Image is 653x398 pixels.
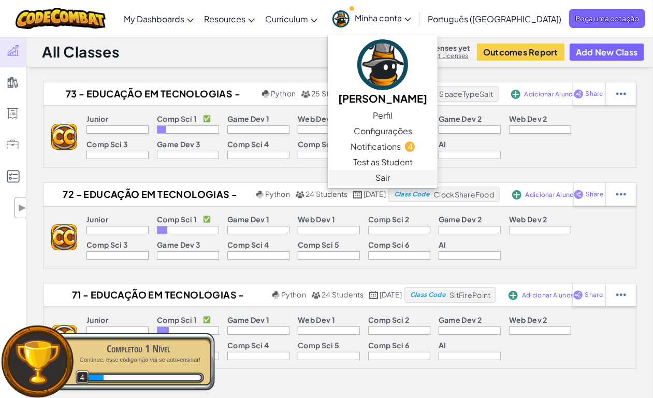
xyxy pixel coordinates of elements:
img: calendar.svg [369,291,379,299]
span: ClockShareFood [433,190,494,199]
span: Adicionar Alunos [526,192,577,198]
p: AI [439,140,446,148]
p: Comp Sci 6 [368,341,409,349]
span: Adicionar Alunos [522,292,574,298]
a: My Dashboards [119,5,199,33]
img: avatar [332,10,350,27]
span: Share [586,91,603,97]
img: logo [51,224,77,250]
p: Comp Sci 1 [157,215,197,223]
a: Perfil [328,108,438,123]
img: IconStudentEllipsis.svg [616,290,626,300]
a: Sair [328,170,438,186]
p: Game Dev 2 [439,215,482,223]
img: IconShare_Purple.svg [574,190,584,199]
a: Peça uma cotação [569,9,645,28]
img: logo [51,325,77,351]
span: [DATE] [364,189,386,198]
h2: 73 - EDUCAÇÃO EM TECNOLOGIAS - 2025 [43,86,259,102]
span: Python [271,89,296,98]
span: ▶ [18,200,26,215]
a: Configurações [328,123,438,139]
a: Test as Student [328,154,438,170]
p: Comp Sci 4 [227,140,269,148]
a: Curriculum [260,5,323,33]
a: [PERSON_NAME] [328,38,438,108]
p: Comp Sci 2 [368,316,409,324]
span: Adicionar Alunos [525,91,576,97]
img: avatar [357,39,408,90]
p: Comp Sci 1 [157,316,197,324]
h2: 72 - EDUCAÇÃO EM TECNOLOGIAS - 2025 [43,187,254,202]
h1: All Classes [42,42,119,62]
h5: [PERSON_NAME] [338,90,427,106]
p: Comp Sci 5 [298,240,339,249]
span: No licenses yet [415,44,470,52]
a: Notifications4 [328,139,438,154]
a: 71 - EDUCAÇÃO EM TECNOLOGIAS - 2025 Python 24 Students [DATE] [43,287,404,303]
p: Comp Sci 5 [298,140,339,148]
button: Outcomes Report [477,44,564,61]
p: AI [439,240,446,249]
span: Python [281,290,306,299]
img: MultipleUsers.png [311,291,321,299]
span: SitFirePoint [449,290,490,300]
p: Web Dev 2 [509,115,547,123]
p: Game Dev 1 [227,316,269,324]
img: python.png [256,191,264,198]
img: python.png [272,291,280,299]
img: IconAddStudents.svg [509,291,518,300]
img: calendar.svg [353,191,362,198]
a: Português ([GEOGRAPHIC_DATA]) [423,5,567,33]
span: Share [586,191,603,197]
span: Notifications [351,140,401,153]
span: Minha conta [355,12,411,23]
div: Completou 1 Nível [74,342,204,356]
p: Continue, esse código não vai se auto-ensinar! [74,356,204,364]
img: IconShare_Purple.svg [573,290,583,300]
span: Resources [204,13,245,24]
p: Comp Sci 4 [227,240,269,249]
span: Share [585,292,603,298]
span: SpaceTypeSalt [440,89,493,98]
span: 25 Students [311,89,354,98]
p: Game Dev 2 [439,115,482,123]
img: IconStudentEllipsis.svg [616,89,626,98]
span: My Dashboards [124,13,184,24]
p: ✅ [203,316,211,324]
img: IconStudentEllipsis.svg [616,190,626,199]
span: 4 [405,141,415,151]
img: CodeCombat logo [16,8,106,29]
p: Web Dev 1 [298,316,335,324]
span: 4 [76,371,90,385]
p: Game Dev 1 [227,215,269,223]
p: Junior [86,115,108,123]
p: Web Dev 1 [298,215,335,223]
img: IconShare_Purple.svg [574,89,584,98]
img: trophy.png [14,338,61,386]
p: Game Dev 1 [227,115,269,123]
img: MultipleUsers.png [295,191,304,198]
span: Curriculum [265,13,308,24]
img: logo [51,124,77,150]
button: Add New Class [570,44,644,61]
span: 24 Students [306,189,348,198]
span: Class Code [410,292,445,298]
p: Web Dev 2 [509,316,547,324]
span: Python [265,189,290,198]
p: Comp Sci 1 [157,115,197,123]
span: 24 Students [322,290,364,299]
p: Web Dev 2 [509,215,547,223]
a: Minha conta [327,2,416,35]
p: ✅ [203,115,211,123]
p: AI [439,341,446,349]
a: Resources [199,5,260,33]
p: Game Dev 2 [439,316,482,324]
p: Junior [86,316,108,324]
p: Comp Sci 2 [368,215,409,223]
img: python.png [262,90,270,98]
span: Português ([GEOGRAPHIC_DATA]) [428,13,561,24]
p: Comp Sci 4 [227,341,269,349]
p: ✅ [203,215,211,223]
